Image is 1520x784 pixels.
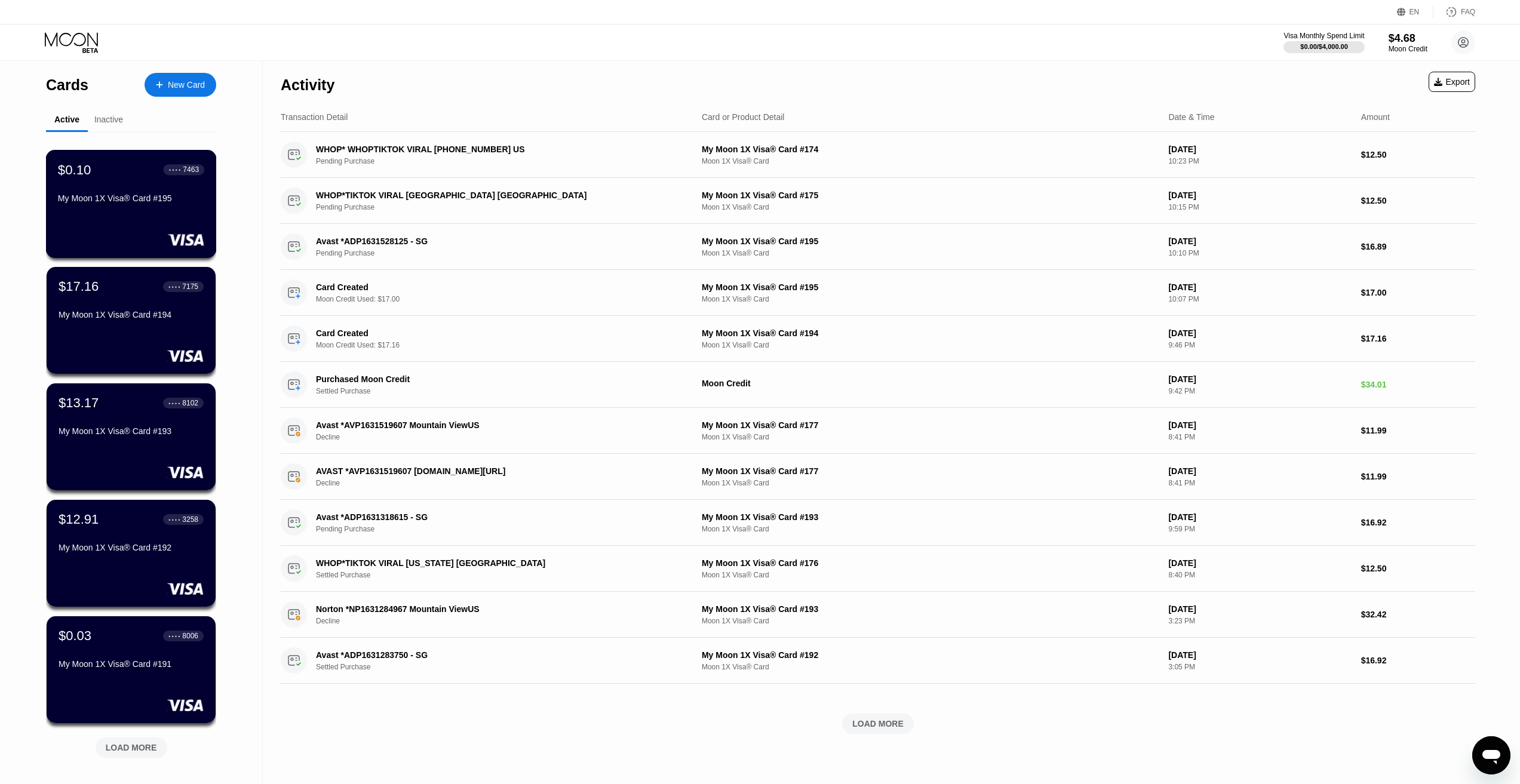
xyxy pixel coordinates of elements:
div: Moon Credit Used: $17.16 [316,341,686,349]
div: My Moon 1X Visa® Card #175 [702,190,1159,200]
div: New Card [145,73,216,97]
div: [DATE] [1168,558,1351,568]
div: $12.50 [1361,196,1475,205]
div: WHOP*TIKTOK VIRAL [GEOGRAPHIC_DATA] [GEOGRAPHIC_DATA]Pending PurchaseMy Moon 1X Visa® Card #175Mo... [281,178,1475,224]
div: $13.17 [59,395,99,411]
div: 3:05 PM [1168,663,1351,671]
div: My Moon 1X Visa® Card #194 [702,328,1159,338]
div: Settled Purchase [316,387,686,395]
div: Norton *NP1631284967 Mountain ViewUSDeclineMy Moon 1X Visa® Card #193Moon 1X Visa® Card[DATE]3:23... [281,592,1475,638]
div: My Moon 1X Visa® Card #195 [702,282,1159,292]
div: $16.92 [1361,656,1475,665]
div: Inactive [94,115,123,124]
div: LOAD MORE [852,718,904,729]
div: 7175 [182,282,198,291]
div: EN [1397,6,1433,18]
div: ● ● ● ● [168,401,180,405]
div: 10:15 PM [1168,203,1351,211]
div: $13.17● ● ● ●8102My Moon 1X Visa® Card #193 [47,383,216,490]
div: My Moon 1X Visa® Card #192 [702,650,1159,660]
div: [DATE] [1168,282,1351,292]
div: Avast *AVP1631519607 Mountain ViewUSDeclineMy Moon 1X Visa® Card #177Moon 1X Visa® Card[DATE]8:41... [281,408,1475,454]
div: My Moon 1X Visa® Card #195 [702,236,1159,246]
div: Purchased Moon Credit [316,374,661,384]
div: Moon 1X Visa® Card [702,617,1159,625]
div: WHOP* WHOPTIKTOK VIRAL [PHONE_NUMBER] US [316,144,661,154]
div: Card Created [316,282,661,292]
div: My Moon 1X Visa® Card #174 [702,144,1159,154]
div: 8102 [182,399,198,407]
div: Norton *NP1631284967 Mountain ViewUS [316,604,661,614]
div: My Moon 1X Visa® Card #191 [59,659,204,669]
div: $0.00 / $4,000.00 [1300,43,1348,50]
div: Moon 1X Visa® Card [702,295,1159,303]
div: Purchased Moon CreditSettled PurchaseMoon Credit[DATE]9:42 PM$34.01 [281,362,1475,408]
div: Active [54,115,79,124]
div: Avast *ADP1631318615 - SGPending PurchaseMy Moon 1X Visa® Card #193Moon 1X Visa® Card[DATE]9:59 P... [281,500,1475,546]
div: ● ● ● ● [168,634,180,638]
div: Avast *AVP1631519607 Mountain ViewUS [316,420,661,430]
div: $0.10● ● ● ●7463My Moon 1X Visa® Card #195 [47,150,216,257]
div: Moon Credit [1389,45,1427,53]
div: Settled Purchase [316,571,686,579]
div: $0.10 [58,162,91,177]
div: My Moon 1X Visa® Card #177 [702,466,1159,476]
div: [DATE] [1168,420,1351,430]
div: Card CreatedMoon Credit Used: $17.16My Moon 1X Visa® Card #194Moon 1X Visa® Card[DATE]9:46 PM$17.16 [281,316,1475,362]
div: $11.99 [1361,426,1475,435]
div: My Moon 1X Visa® Card #193 [702,512,1159,522]
div: Avast *ADP1631528125 - SG [316,236,661,246]
div: Amount [1361,112,1390,122]
div: Moon 1X Visa® Card [702,203,1159,211]
div: $17.16 [1361,334,1475,343]
div: $17.16 [59,279,99,294]
div: Card CreatedMoon Credit Used: $17.00My Moon 1X Visa® Card #195Moon 1X Visa® Card[DATE]10:07 PM$17.00 [281,270,1475,316]
div: [DATE] [1168,512,1351,522]
div: [DATE] [1168,236,1351,246]
div: New Card [168,80,205,90]
div: LOAD MORE [106,742,157,753]
div: Avast *ADP1631283750 - SG [316,650,661,660]
div: My Moon 1X Visa® Card #194 [59,310,204,319]
div: 10:07 PM [1168,295,1351,303]
div: Decline [316,433,686,441]
div: $16.92 [1361,518,1475,527]
div: ● ● ● ● [168,285,180,288]
div: Moon 1X Visa® Card [702,157,1159,165]
div: $4.68Moon Credit [1389,32,1427,53]
div: 8:41 PM [1168,433,1351,441]
div: LOAD MORE [87,733,176,758]
div: Card or Product Detail [702,112,785,122]
div: [DATE] [1168,650,1351,660]
div: Moon Credit [702,379,1159,388]
div: ● ● ● ● [168,518,180,521]
div: Card Created [316,328,661,338]
div: 8:41 PM [1168,479,1351,487]
div: Activity [281,76,334,94]
div: $0.03 [59,628,91,644]
div: WHOP* WHOPTIKTOK VIRAL [PHONE_NUMBER] USPending PurchaseMy Moon 1X Visa® Card #174Moon 1X Visa® C... [281,132,1475,178]
div: My Moon 1X Visa® Card #195 [58,193,204,203]
div: My Moon 1X Visa® Card #177 [702,420,1159,430]
div: Moon 1X Visa® Card [702,525,1159,533]
div: [DATE] [1168,374,1351,384]
div: [DATE] [1168,466,1351,476]
div: 8:40 PM [1168,571,1351,579]
div: $34.01 [1361,380,1475,389]
div: FAQ [1433,6,1475,18]
div: WHOP*TIKTOK VIRAL [US_STATE] [GEOGRAPHIC_DATA] [316,558,661,568]
div: [DATE] [1168,144,1351,154]
div: Pending Purchase [316,249,686,257]
div: ● ● ● ● [169,168,181,171]
div: $32.42 [1361,610,1475,619]
div: AVAST *AVP1631519607 [DOMAIN_NAME][URL]DeclineMy Moon 1X Visa® Card #177Moon 1X Visa® Card[DATE]8... [281,454,1475,500]
div: 3:23 PM [1168,617,1351,625]
div: My Moon 1X Visa® Card #193 [702,604,1159,614]
div: 9:46 PM [1168,341,1351,349]
div: [DATE] [1168,190,1351,200]
div: Moon 1X Visa® Card [702,571,1159,579]
div: $0.03● ● ● ●8006My Moon 1X Visa® Card #191 [47,616,216,723]
div: Visa Monthly Spend Limit$0.00/$4,000.00 [1283,32,1364,53]
div: $17.16● ● ● ●7175My Moon 1X Visa® Card #194 [47,267,216,374]
div: My Moon 1X Visa® Card #176 [702,558,1159,568]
